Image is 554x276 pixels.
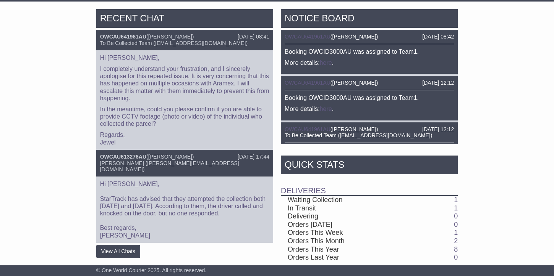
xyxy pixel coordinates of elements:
[422,126,454,133] div: [DATE] 12:12
[238,34,269,40] div: [DATE] 08:41
[281,246,399,254] td: Orders This Year
[96,267,207,273] span: © One World Courier 2025. All rights reserved.
[454,221,458,228] a: 0
[100,34,146,40] a: OWCAU641961AU
[96,9,273,30] div: RECENT CHAT
[281,221,399,229] td: Orders [DATE]
[285,80,330,86] a: OWCAU641961AU
[454,196,458,204] a: 1
[100,131,269,146] p: Regards, Jewel
[281,156,458,176] div: Quick Stats
[454,254,458,261] a: 0
[422,80,454,86] div: [DATE] 12:12
[100,54,269,61] p: Hi [PERSON_NAME],
[285,126,330,132] a: OWCAU641961AU
[281,176,458,196] td: Deliveries
[454,204,458,212] a: 1
[285,126,454,133] div: ( )
[281,254,399,262] td: Orders Last Year
[100,34,269,40] div: ( )
[148,34,192,40] span: [PERSON_NAME]
[422,34,454,40] div: [DATE] 08:42
[100,65,269,102] p: I completely understand your frustration, and I sincerely apologise for this repeated issue. It i...
[454,212,458,220] a: 0
[148,154,192,160] span: [PERSON_NAME]
[281,212,399,221] td: Delivering
[238,154,269,160] div: [DATE] 17:44
[281,229,399,237] td: Orders This Week
[100,160,239,173] span: [PERSON_NAME] ([PERSON_NAME][EMAIL_ADDRESS][DOMAIN_NAME])
[285,34,454,40] div: ( )
[454,229,458,236] a: 1
[281,9,458,30] div: NOTICE BOARD
[281,196,399,204] td: Waiting Collection
[100,40,248,46] span: To Be Collected Team ([EMAIL_ADDRESS][DOMAIN_NAME])
[320,59,332,66] a: here
[285,59,454,66] p: More details: .
[332,126,376,132] span: [PERSON_NAME]
[285,105,454,112] p: More details: .
[285,94,454,101] p: Booking OWCID3000AU was assigned to Team1.
[281,237,399,246] td: Orders This Month
[100,106,269,128] p: In the meantime, could you please confirm if you are able to provide CCTV footage (photo or video...
[320,106,332,112] a: here
[454,246,458,253] a: 8
[332,34,376,40] span: [PERSON_NAME]
[100,154,146,160] a: OWCAU613276AU
[96,245,140,258] button: View All Chats
[100,180,269,239] p: Hi [PERSON_NAME], StarTrack has advised that they attempted the collection both [DATE] and [DATE]...
[285,34,330,40] a: OWCAU641961AU
[100,154,269,160] div: ( )
[332,80,376,86] span: [PERSON_NAME]
[285,132,432,138] span: To Be Collected Team ([EMAIL_ADDRESS][DOMAIN_NAME])
[285,48,454,55] p: Booking OWCID3000AU was assigned to Team1.
[285,80,454,86] div: ( )
[454,237,458,245] a: 2
[281,204,399,213] td: In Transit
